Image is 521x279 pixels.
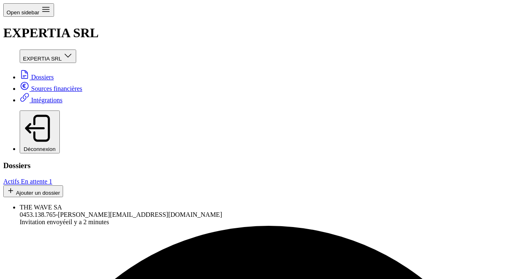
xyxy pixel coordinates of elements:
span: 1 [49,178,52,185]
button: Ajouter un dossier [3,185,63,197]
button: Open sidebar [3,3,54,17]
span: Open sidebar [7,9,39,16]
h1: EXPERTIA SRL [3,25,518,40]
span: EXPERTIA SRL [23,56,61,62]
a: Intégrations [20,97,62,103]
h3: Dossiers [3,161,518,170]
div: 0453.138.765 - [PERSON_NAME][EMAIL_ADDRESS][DOMAIN_NAME] [20,211,518,218]
button: Déconnexion [20,110,60,154]
a: Actifs [3,178,21,185]
span: THE WAVE SA [20,204,62,211]
a: En attente 1 [21,178,52,185]
div: Invitation envoyée il y a 2 minutes [20,218,518,226]
a: Sources financières [20,85,82,92]
button: EXPERTIA SRL [20,49,76,63]
a: Dossiers [20,74,54,81]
